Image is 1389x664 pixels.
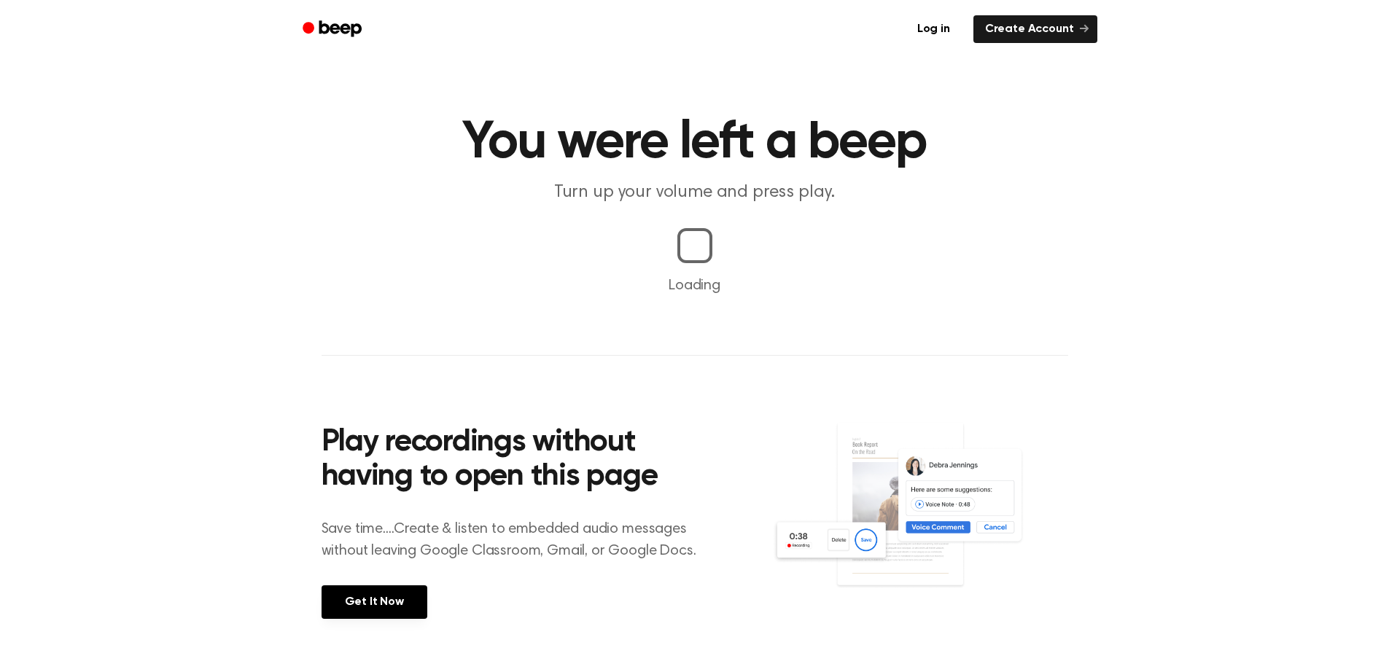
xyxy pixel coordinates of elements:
h1: You were left a beep [322,117,1068,169]
p: Turn up your volume and press play. [415,181,975,205]
a: Create Account [973,15,1097,43]
a: Beep [292,15,375,44]
h2: Play recordings without having to open this page [322,426,715,495]
a: Get It Now [322,585,427,619]
a: Log in [903,12,965,46]
img: Voice Comments on Docs and Recording Widget [772,421,1067,617]
p: Loading [17,275,1372,297]
p: Save time....Create & listen to embedded audio messages without leaving Google Classroom, Gmail, ... [322,518,715,562]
